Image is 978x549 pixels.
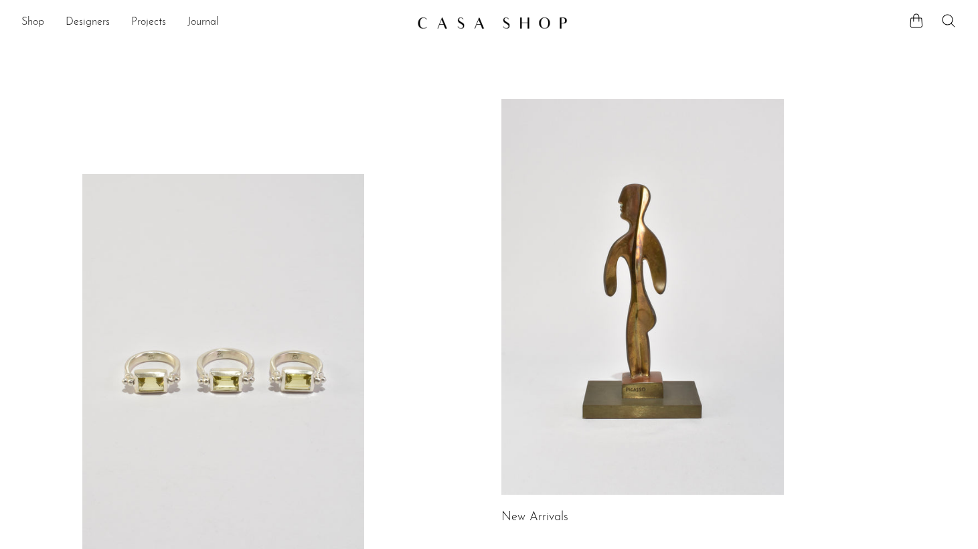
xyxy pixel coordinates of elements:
a: Shop [21,14,44,31]
a: New Arrivals [501,512,568,524]
a: Projects [131,14,166,31]
ul: NEW HEADER MENU [21,11,406,34]
a: Journal [187,14,219,31]
nav: Desktop navigation [21,11,406,34]
a: Designers [66,14,110,31]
